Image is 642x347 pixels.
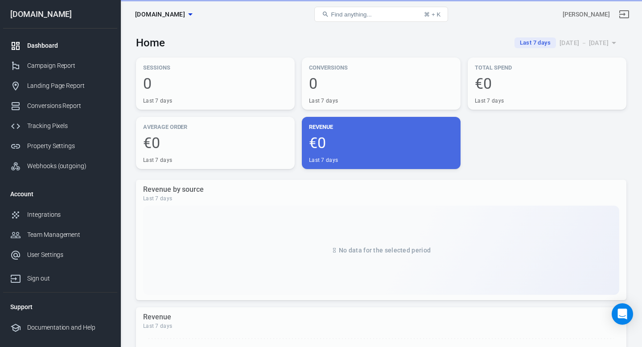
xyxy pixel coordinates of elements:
[3,56,117,76] a: Campaign Report
[27,41,110,50] div: Dashboard
[3,76,117,96] a: Landing Page Report
[3,205,117,225] a: Integrations
[3,36,117,56] a: Dashboard
[27,210,110,219] div: Integrations
[613,4,635,25] a: Sign out
[424,11,440,18] div: ⌘ + K
[27,230,110,240] div: Team Management
[563,10,610,19] div: Account id: QCHD6y0d
[612,303,633,325] div: Open Intercom Messenger
[27,250,110,260] div: User Settings
[3,96,117,116] a: Conversions Report
[331,11,371,18] span: Find anything...
[3,116,117,136] a: Tracking Pixels
[135,9,185,20] span: totalcoverplus.co.uk
[3,245,117,265] a: User Settings
[3,225,117,245] a: Team Management
[314,7,448,22] button: Find anything...⌘ + K
[3,265,117,289] a: Sign out
[132,6,196,23] button: [DOMAIN_NAME]
[27,121,110,131] div: Tracking Pixels
[3,10,117,18] div: [DOMAIN_NAME]
[3,183,117,205] li: Account
[27,161,110,171] div: Webhooks (outgoing)
[27,141,110,151] div: Property Settings
[3,136,117,156] a: Property Settings
[136,37,165,49] h3: Home
[27,323,110,332] div: Documentation and Help
[27,81,110,91] div: Landing Page Report
[27,274,110,283] div: Sign out
[3,296,117,318] li: Support
[27,101,110,111] div: Conversions Report
[3,156,117,176] a: Webhooks (outgoing)
[27,61,110,70] div: Campaign Report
